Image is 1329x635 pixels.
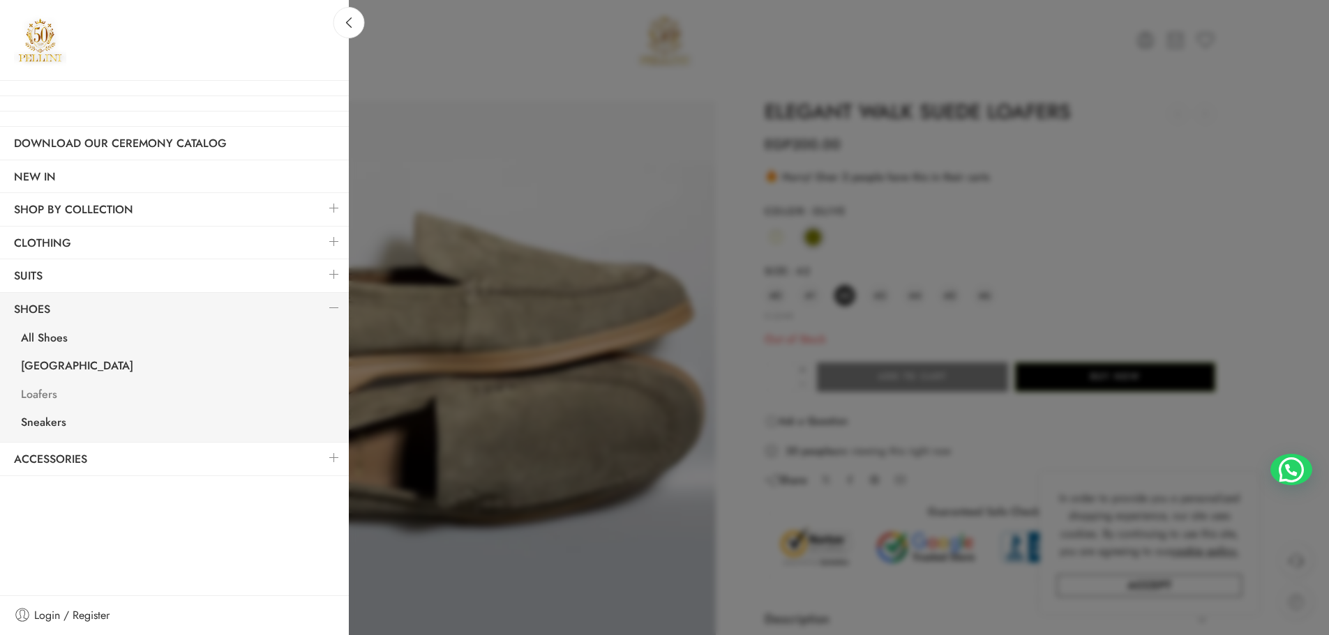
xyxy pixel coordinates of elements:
[7,353,349,382] a: [GEOGRAPHIC_DATA]
[14,606,335,625] a: Login / Register
[7,410,349,438] a: Sneakers
[7,382,349,411] a: Loafers
[14,14,66,66] a: Pellini -
[34,606,110,625] span: Login / Register
[14,14,66,66] img: Pellini
[7,326,349,354] a: All Shoes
